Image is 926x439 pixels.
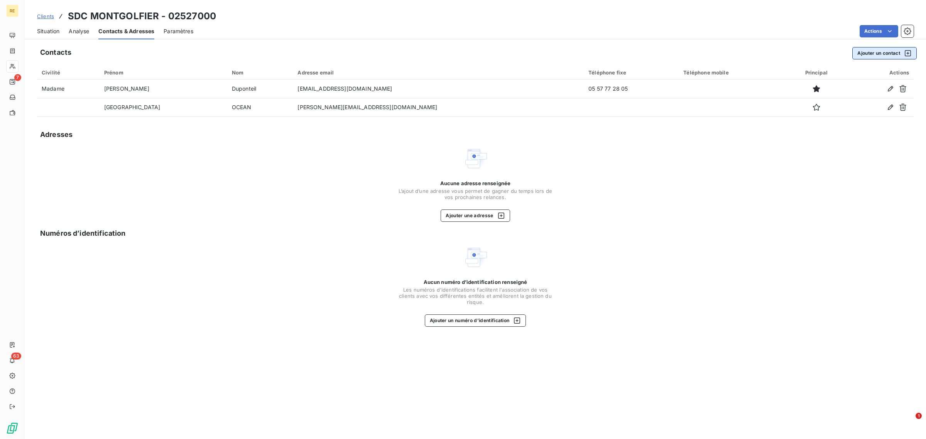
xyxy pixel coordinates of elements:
[584,79,679,98] td: 05 57 77 28 05
[100,79,227,98] td: [PERSON_NAME]
[40,129,73,140] h5: Adresses
[98,27,154,35] span: Contacts & Adresses
[916,413,922,419] span: 1
[463,146,488,171] img: Empty state
[69,27,89,35] span: Analyse
[293,98,584,117] td: [PERSON_NAME][EMAIL_ADDRESS][DOMAIN_NAME]
[900,413,918,431] iframe: Intercom live chat
[37,27,59,35] span: Situation
[100,98,227,117] td: [GEOGRAPHIC_DATA]
[227,79,293,98] td: Duponteil
[11,353,21,360] span: 63
[852,69,909,76] div: Actions
[6,422,19,434] img: Logo LeanPay
[14,74,21,81] span: 7
[683,69,781,76] div: Téléphone mobile
[37,79,100,98] td: Madame
[40,47,71,58] h5: Contacts
[441,209,510,222] button: Ajouter une adresse
[164,27,193,35] span: Paramètres
[37,13,54,19] span: Clients
[227,98,293,117] td: OCEAN
[440,180,511,186] span: Aucune adresse renseignée
[852,47,917,59] button: Ajouter un contact
[42,69,95,76] div: Civilité
[424,279,527,285] span: Aucun numéro d’identification renseigné
[232,69,289,76] div: Nom
[398,188,553,200] span: L’ajout d’une adresse vous permet de gagner du temps lors de vos prochaines relances.
[398,287,553,305] span: Les numéros d'identifications facilitent l'association de vos clients avec vos différentes entité...
[588,69,674,76] div: Téléphone fixe
[104,69,223,76] div: Prénom
[790,69,843,76] div: Principal
[425,314,526,327] button: Ajouter un numéro d’identification
[297,69,579,76] div: Adresse email
[293,79,584,98] td: [EMAIL_ADDRESS][DOMAIN_NAME]
[40,228,126,239] h5: Numéros d’identification
[463,245,488,270] img: Empty state
[68,9,216,23] h3: SDC MONTGOLFIER - 02527000
[6,5,19,17] div: RE
[37,12,54,20] a: Clients
[860,25,898,37] button: Actions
